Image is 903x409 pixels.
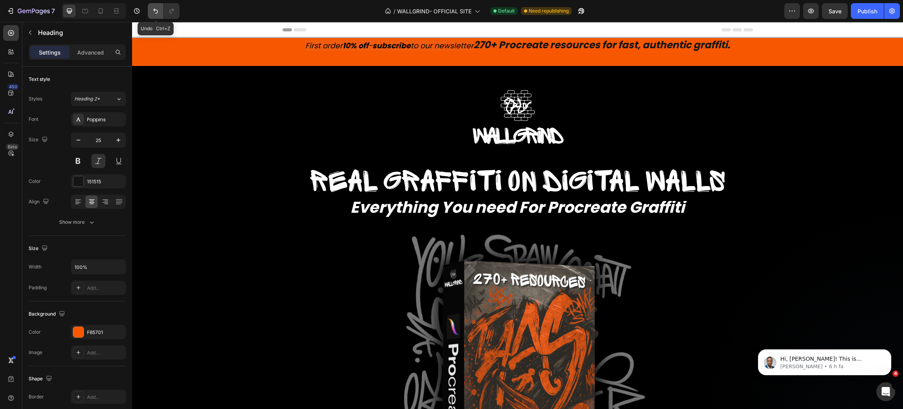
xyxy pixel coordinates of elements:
span: 4 [892,371,899,377]
div: Add... [87,285,124,292]
div: Align [29,197,51,207]
p: Settings [39,48,61,57]
iframe: Design area [132,22,903,409]
button: Publish [851,3,884,19]
div: Padding [29,284,47,291]
div: Add... [87,394,124,401]
div: Font [29,116,38,123]
span: Real graffiti on digital walls [178,144,593,175]
span: / [393,7,395,15]
img: gempages_568607587893773333-f752c9d0-d305-4b0a-b931-d5e4cdd41062.png [329,64,442,126]
p: 7 [51,6,55,16]
iframe: Intercom live chat [876,382,895,401]
span: Hi, [PERSON_NAME]! This is [PERSON_NAME] from Gempages, and I am joining [PERSON_NAME] to assist ... [34,23,133,68]
input: Auto [71,260,125,274]
div: Size [29,243,49,254]
div: Poppins [87,116,124,123]
div: Styles [29,95,42,102]
button: Save [822,3,848,19]
p: Message from Sinclair, sent 6 h fa [34,30,135,37]
div: Background [29,309,67,320]
div: Image [29,349,42,356]
div: Border [29,393,44,400]
div: Add... [87,349,124,356]
div: Beta [6,144,19,150]
button: Heading 2* [71,92,126,106]
div: 450 [7,84,19,90]
strong: Everything You need For Procreate Graffiti [218,174,553,196]
div: Size [29,135,49,145]
iframe: Intercom notifications messaggio [746,333,903,388]
span: Heading 2* [74,95,100,102]
div: Text style [29,76,50,83]
span: Default [498,7,515,15]
div: Color [29,329,41,336]
p: Advanced [77,48,104,57]
button: 7 [3,3,58,19]
div: Undo/Redo [148,3,180,19]
span: Save [829,8,841,15]
div: F85701 [87,329,124,336]
div: Publish [858,7,877,15]
div: Width [29,263,42,270]
p: Heading [38,28,123,37]
div: Show more [59,218,96,226]
div: 151515 [87,178,124,185]
button: Show more [29,215,126,229]
span: WALLGRIND- OFFICIAL SITE [397,7,471,15]
span: Need republishing [529,7,569,15]
div: Shape [29,374,54,384]
div: Color [29,178,41,185]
